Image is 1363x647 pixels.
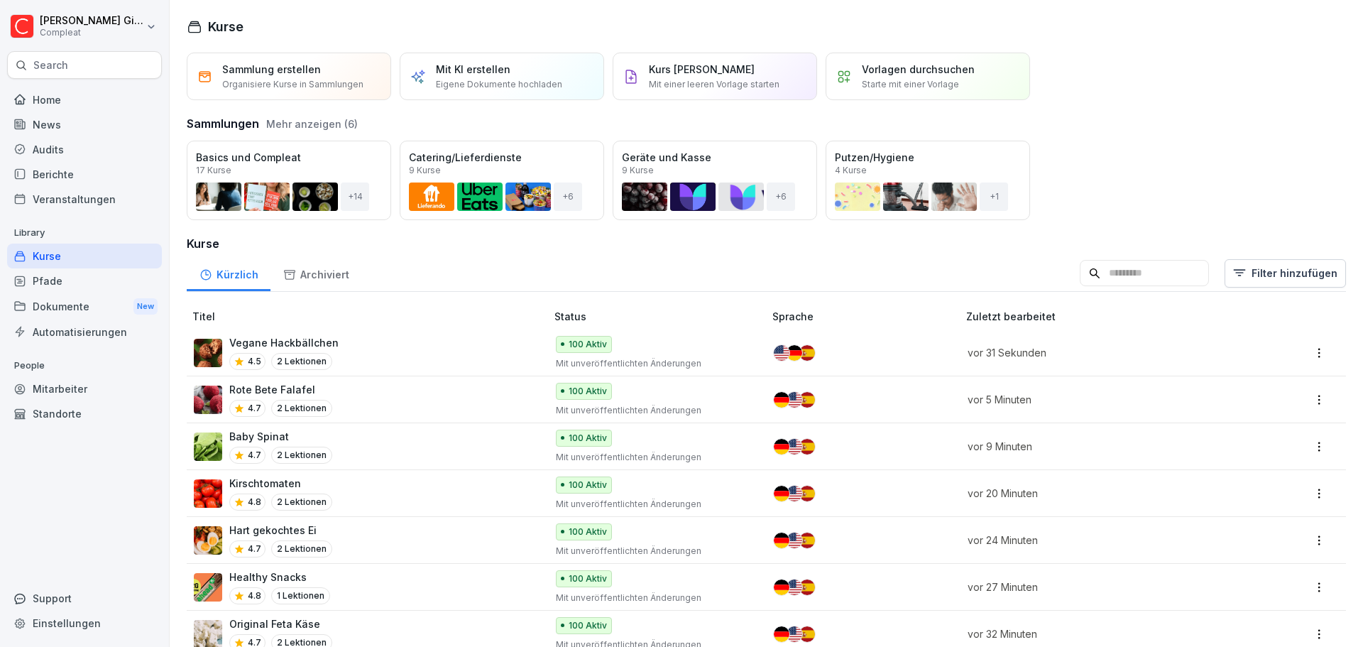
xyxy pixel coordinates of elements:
p: People [7,354,162,377]
p: Putzen/Hygiene [835,150,1021,165]
a: Automatisierungen [7,320,162,344]
a: Home [7,87,162,112]
p: 100 Aktiv [569,338,607,351]
div: + 6 [554,183,582,211]
img: snpf79en690sb7y4cntynan9.png [194,479,222,508]
div: + 6 [767,183,795,211]
p: vor 9 Minuten [968,439,1232,454]
p: Rote Bete Falafel [229,382,332,397]
p: Titel [192,309,549,324]
img: wu87fio09th10mvg90gsuozf.png [194,526,222,555]
p: Vorlagen durchsuchen [862,62,975,77]
p: Mit KI erstellen [436,62,510,77]
img: us.svg [787,486,802,501]
p: Healthy Snacks [229,570,330,585]
p: vor 24 Minuten [968,533,1232,548]
p: 2 Lektionen [271,400,332,417]
p: Sprache [772,309,960,324]
button: Filter hinzufügen [1225,259,1346,288]
a: Kurse [7,244,162,268]
p: Catering/Lieferdienste [409,150,595,165]
img: us.svg [787,439,802,455]
p: 9 Kurse [622,166,654,175]
a: Standorte [7,401,162,426]
p: Compleat [40,28,143,38]
img: es.svg [799,439,815,455]
img: es.svg [799,486,815,501]
a: Berichte [7,162,162,187]
a: DokumenteNew [7,293,162,320]
p: 17 Kurse [196,166,231,175]
img: de.svg [774,439,789,455]
p: Mit unveröffentlichten Änderungen [556,404,750,417]
p: 4.8 [248,496,261,509]
p: 2 Lektionen [271,540,332,558]
p: 2 Lektionen [271,447,332,464]
p: 100 Aktiv [569,432,607,445]
p: vor 20 Minuten [968,486,1232,501]
a: Geräte und Kasse9 Kurse+6 [613,141,817,220]
p: Hart gekochtes Ei [229,523,332,538]
div: Audits [7,137,162,162]
img: us.svg [787,626,802,642]
p: Mit unveröffentlichten Änderungen [556,357,750,370]
p: Eigene Dokumente hochladen [436,78,562,91]
img: zcpoo0q3rsemeqv6aznvjal0.png [194,386,222,414]
p: 100 Aktiv [569,526,607,538]
div: Veranstaltungen [7,187,162,212]
p: Kirschtomaten [229,476,332,491]
img: rqgjb1f5w05qwawrwaxobomh.png [194,339,222,367]
p: Search [33,58,68,72]
a: Mitarbeiter [7,376,162,401]
img: us.svg [787,580,802,595]
img: us.svg [787,392,802,408]
p: [PERSON_NAME] Gimpel [40,15,143,27]
div: Support [7,586,162,611]
img: us.svg [787,533,802,548]
a: News [7,112,162,137]
p: 4 Kurse [835,166,867,175]
p: 100 Aktiv [569,385,607,398]
img: de.svg [774,580,789,595]
h3: Sammlungen [187,115,259,132]
img: de.svg [774,626,789,642]
p: Basics und Compleat [196,150,382,165]
a: Kürzlich [187,255,270,291]
img: es.svg [799,580,815,595]
h3: Kurse [187,235,1346,252]
a: Einstellungen [7,611,162,636]
img: us.svg [774,345,789,361]
img: dw8nz11i34mlk6yej8epcxmn.png [194,573,222,602]
p: Mit einer leeren Vorlage starten [649,78,779,91]
p: Mit unveröffentlichten Änderungen [556,545,750,558]
p: vor 31 Sekunden [968,345,1232,360]
p: vor 5 Minuten [968,392,1232,407]
img: de.svg [787,345,802,361]
p: 9 Kurse [409,166,441,175]
img: es.svg [799,392,815,408]
p: Status [554,309,767,324]
a: Putzen/Hygiene4 Kurse+1 [826,141,1030,220]
img: de.svg [774,486,789,501]
div: + 1 [980,183,1008,211]
a: Archiviert [270,255,361,291]
p: Baby Spinat [229,429,332,444]
p: 2 Lektionen [271,353,332,370]
p: 100 Aktiv [569,572,607,585]
div: Pfade [7,268,162,293]
p: vor 32 Minuten [968,626,1232,641]
a: Catering/Lieferdienste9 Kurse+6 [400,141,604,220]
p: Sammlung erstellen [222,62,321,77]
button: Mehr anzeigen (6) [266,116,358,131]
img: es.svg [799,345,815,361]
p: Mit unveröffentlichten Änderungen [556,592,750,604]
p: 4.8 [248,589,261,602]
